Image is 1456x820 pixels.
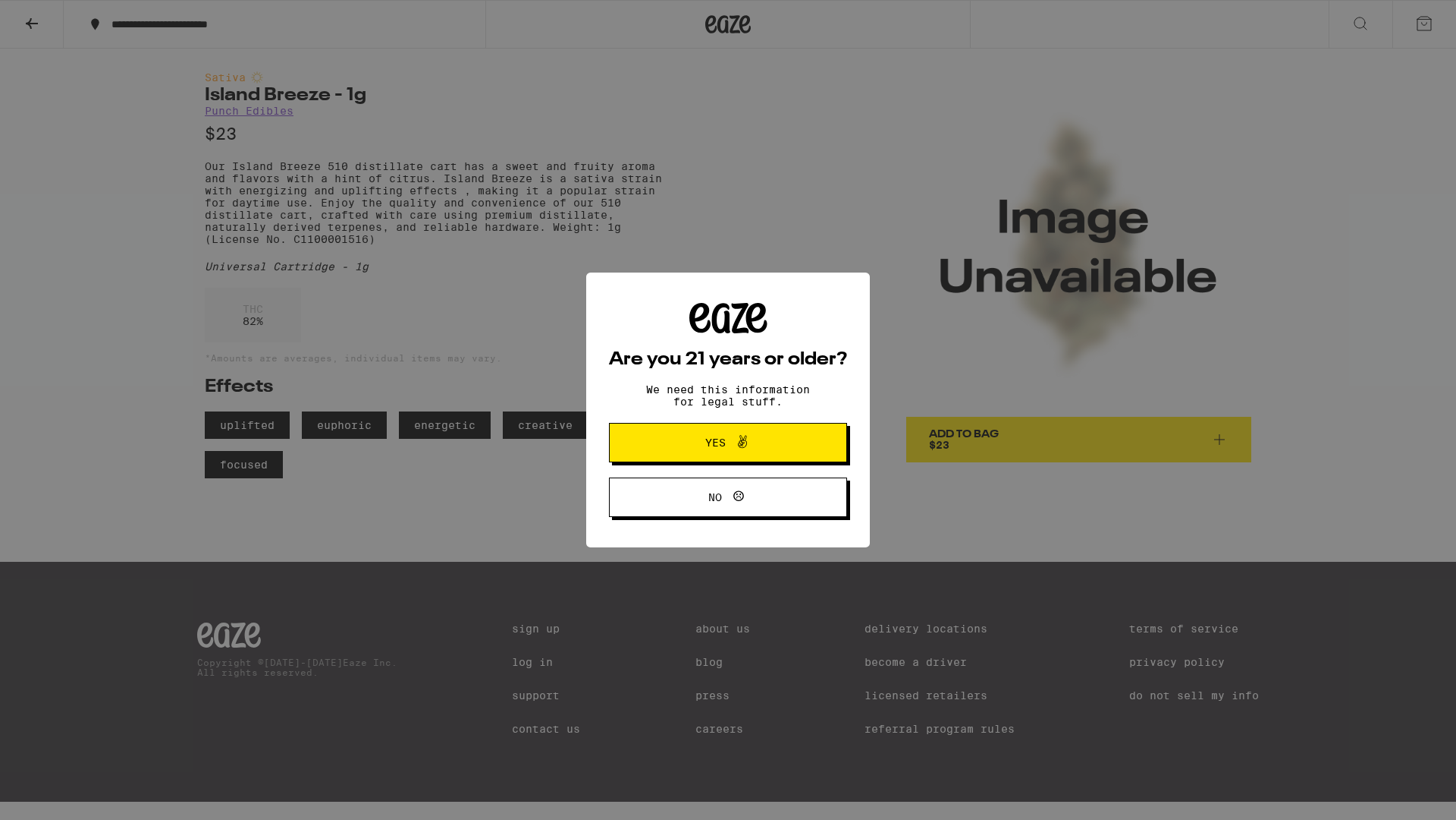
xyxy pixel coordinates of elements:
p: We need this information for legal stuff. [633,383,823,408]
h2: Are you 21 years or older? [609,351,847,369]
span: No [708,492,722,503]
button: No [609,478,847,517]
span: Yes [705,437,726,448]
iframe: Opens a widget where you can find more information [1361,774,1441,812]
button: Yes [609,423,847,462]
